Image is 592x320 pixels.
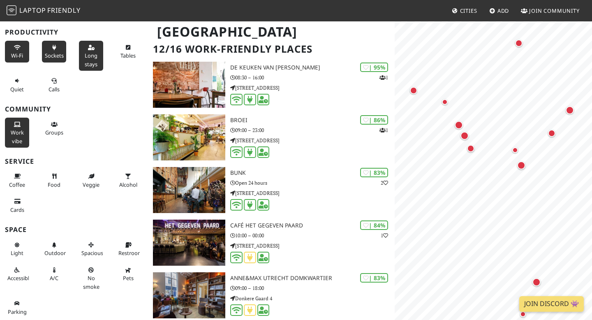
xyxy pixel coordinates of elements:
p: 2 [381,179,388,187]
button: Outdoor [42,238,66,260]
span: Laptop [19,6,46,15]
button: Groups [42,118,66,139]
span: Veggie [83,181,99,188]
img: BUNK [153,167,225,213]
span: Food [48,181,60,188]
div: Map marker [467,145,478,155]
span: Friendly [47,6,80,15]
p: [STREET_ADDRESS] [230,137,395,144]
div: Map marker [566,106,577,118]
button: Parking [5,297,29,318]
span: Restroom [118,249,143,257]
p: Open 24 hours [230,179,395,187]
div: Map marker [548,130,559,140]
button: Coffee [5,169,29,191]
span: Quiet [10,86,24,93]
div: Map marker [410,87,421,97]
img: LaptopFriendly [7,5,16,15]
span: Alcohol [119,181,137,188]
button: Light [5,238,29,260]
a: Join Discord 👾 [519,296,584,312]
div: Map marker [455,121,466,132]
span: Accessible [7,274,32,282]
span: Cities [460,7,477,14]
img: Anne&Max Utrecht Domkwartier [153,272,225,318]
h3: Café Het Gegeven Paard [230,222,395,229]
div: | 83% [360,168,388,177]
span: People working [11,129,24,144]
button: Spacious [79,238,103,260]
a: Add [486,3,513,18]
button: Quiet [5,74,29,96]
button: Wi-Fi [5,41,29,63]
p: 08:30 – 16:00 [230,74,395,81]
p: 10:00 – 00:00 [230,232,395,239]
div: | 95% [360,63,388,72]
p: [STREET_ADDRESS] [230,242,395,250]
h3: De keuken van [PERSON_NAME] [230,64,395,71]
span: Spacious [81,249,103,257]
h3: BUNK [230,169,395,176]
a: LaptopFriendly LaptopFriendly [7,4,81,18]
button: Cards [5,195,29,216]
a: De keuken van Thijs | 95% 1 De keuken van [PERSON_NAME] 08:30 – 16:00 [STREET_ADDRESS] [148,62,395,108]
a: Café Het Gegeven Paard | 84% 1 Café Het Gegeven Paard 10:00 – 00:00 [STREET_ADDRESS] [148,220,395,266]
button: Alcohol [116,169,140,191]
p: [STREET_ADDRESS] [230,189,395,197]
h3: BROEI [230,117,395,124]
a: Join Community [518,3,583,18]
div: | 84% [360,220,388,230]
span: Join Community [529,7,580,14]
p: 1 [379,126,388,134]
p: 1 [379,74,388,81]
div: Map marker [515,39,526,50]
button: Work vibe [5,118,29,148]
span: Air conditioned [50,274,58,282]
button: Long stays [79,41,103,71]
a: Cities [449,3,481,18]
div: Map marker [532,278,544,290]
h3: Service [5,158,143,165]
button: Pets [116,263,140,285]
a: BUNK | 83% 2 BUNK Open 24 hours [STREET_ADDRESS] [148,167,395,213]
button: Accessible [5,263,29,285]
a: Anne&Max Utrecht Domkwartier | 83% Anne&Max Utrecht Domkwartier 09:00 – 18:00 Donkere Gaard 4 [148,272,395,318]
span: Natural light [11,249,23,257]
span: Pet friendly [123,274,134,282]
img: De keuken van Thijs [153,62,225,108]
h3: Anne&Max Utrecht Domkwartier [230,275,395,282]
a: BROEI | 86% 1 BROEI 09:00 – 23:00 [STREET_ADDRESS] [148,114,395,160]
p: Donkere Gaard 4 [230,294,395,302]
div: Map marker [460,132,472,143]
button: Food [42,169,66,191]
button: No smoke [79,263,103,293]
button: Calls [42,74,66,96]
span: Coffee [9,181,25,188]
div: | 86% [360,115,388,125]
div: Map marker [442,99,452,109]
button: Sockets [42,41,66,63]
button: A/C [42,263,66,285]
span: Outdoor area [44,249,66,257]
span: Long stays [85,52,97,67]
span: Power sockets [45,52,64,59]
span: Group tables [45,129,63,136]
span: Stable Wi-Fi [11,52,23,59]
h1: [GEOGRAPHIC_DATA] [150,21,393,43]
span: Video/audio calls [49,86,60,93]
span: Parking [8,308,27,315]
img: Café Het Gegeven Paard [153,220,225,266]
button: Restroom [116,238,140,260]
div: Map marker [512,147,522,157]
p: 09:00 – 18:00 [230,284,395,292]
button: Veggie [79,169,103,191]
img: BROEI [153,114,225,160]
h3: Community [5,105,143,113]
p: [STREET_ADDRESS] [230,84,395,92]
h3: Space [5,226,143,234]
span: Credit cards [10,206,24,213]
p: 09:00 – 23:00 [230,126,395,134]
button: Tables [116,41,140,63]
h3: Productivity [5,28,143,36]
div: Map marker [517,161,529,173]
